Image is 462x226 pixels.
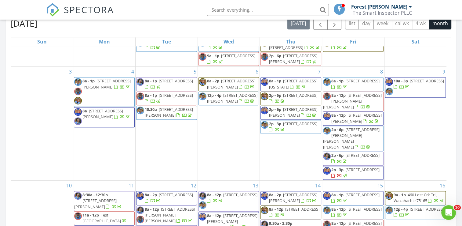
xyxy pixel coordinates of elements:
[145,92,157,98] span: 8a - 1p
[261,121,268,129] img: fipro2.jpg
[438,181,446,190] a: Go to August 16, 2025
[207,53,219,58] span: 9a - 1p
[349,37,358,46] a: Friday
[323,92,384,111] a: 8a - 12p [STREET_ADDRESS][PERSON_NAME][PERSON_NAME]
[454,205,461,210] span: 10
[82,78,131,89] a: 8a - 1p [STREET_ADDRESS][PERSON_NAME]
[394,192,406,198] span: 9a - 1p
[74,117,82,125] img: bdcpro.jpg
[323,153,331,160] img: bdcpro.jpg
[313,17,328,30] button: Previous month
[331,92,346,98] span: 8a - 12p
[145,78,157,84] span: 8a - 1p
[323,78,331,86] img: fipro2.jpg
[269,192,317,203] span: [STREET_ADDRESS][PERSON_NAME]
[317,67,322,77] a: Go to August 7, 2025
[252,181,260,190] a: Go to August 13, 2025
[269,107,281,112] span: 2p - 6p
[269,107,317,118] a: 2p - 6p [STREET_ADDRESS][PERSON_NAME]
[136,205,197,226] a: 8a - 12p [STREET_ADDRESS][PERSON_NAME][PERSON_NAME]
[136,107,144,114] img: fipro2.jpg
[385,191,446,205] a: 9a - 1p 460 Lost Crk Trl , Waxahachie 75165
[198,67,260,181] td: Go to August 6, 2025
[74,191,135,211] a: 8:30a - 12:30p [STREET_ADDRESS][PERSON_NAME]
[261,192,268,200] img: 2cpro.jpg
[207,213,221,218] span: 8a - 12p
[331,112,346,118] span: 8a - 12p
[145,107,193,118] a: 10:30a [STREET_ADDRESS][PERSON_NAME]
[207,78,255,89] span: [STREET_ADDRESS][PERSON_NAME]
[323,111,384,125] a: 8a - 12p [STREET_ADDRESS][PERSON_NAME]
[46,3,60,17] img: The Best Home Inspection Software - Spectora
[345,153,380,158] span: [STREET_ADDRESS]
[269,45,303,50] span: [STREET_ADDRESS]
[145,92,193,104] a: 8a - 1p [STREET_ADDRESS]
[323,205,384,219] a: 8a - 12p [STREET_ADDRESS]
[323,127,380,150] span: [STREET_ADDRESS][PERSON_NAME][PERSON_NAME][PERSON_NAME]
[323,127,380,150] a: 2p - 6p [STREET_ADDRESS][PERSON_NAME][PERSON_NAME][PERSON_NAME]
[331,192,344,198] span: 8a - 1p
[207,192,257,203] a: 8a - 12p [STREET_ADDRESS]
[260,77,321,91] a: 8a - 1p [STREET_ADDRESS][US_STATE]
[11,67,73,181] td: Go to August 3, 2025
[73,67,136,181] td: Go to August 4, 2025
[269,53,317,64] a: 2p - 6p [STREET_ADDRESS][PERSON_NAME]
[82,108,87,114] span: 8a
[136,216,144,223] img: screenshot_20250508_100214_gallery.jpg
[261,92,268,100] img: 1cpro.jpg
[260,92,321,105] a: 2p - 6p [STREET_ADDRESS]
[136,92,144,100] img: screenshot_20250508_100214_gallery.jpg
[429,17,451,29] button: month
[331,78,344,84] span: 8a - 1p
[46,8,114,21] a: SPECTORA
[331,206,346,212] span: 8a - 12p
[269,53,281,58] span: 2p - 6p
[358,17,374,29] button: day
[314,181,322,190] a: Go to August 14, 2025
[376,181,384,190] a: Go to August 15, 2025
[347,206,382,212] span: [STREET_ADDRESS]
[74,192,122,209] a: 8:30a - 12:30p [STREET_ADDRESS][PERSON_NAME]
[161,37,172,46] a: Tuesday
[159,92,193,98] span: [STREET_ADDRESS]
[269,192,317,203] a: 8a - 2p [STREET_ADDRESS][PERSON_NAME]
[207,92,257,104] span: [STREET_ADDRESS][PERSON_NAME]
[261,107,268,114] img: 2cpro.jpg
[269,107,317,118] span: [STREET_ADDRESS][PERSON_NAME]
[323,166,384,180] a: 2p - 3p [STREET_ADDRESS]
[323,92,382,110] a: 8a - 12p [STREET_ADDRESS][PERSON_NAME][PERSON_NAME]
[159,192,193,198] span: [STREET_ADDRESS]
[82,212,121,224] span: Test [GEOGRAPHIC_DATA]
[74,211,135,225] a: 11a - 12p Test [GEOGRAPHIC_DATA]
[331,167,380,178] a: 2p - 3p [STREET_ADDRESS]
[385,206,393,214] img: fipro2.jpg
[385,192,393,200] img: 1cpro.jpg
[98,37,111,46] a: Monday
[136,206,144,214] img: bdcpro.jpg
[394,206,444,218] a: 12p - 4p [STREET_ADDRESS]
[269,206,319,218] a: 8a - 12p [STREET_ADDRESS]
[74,97,82,104] img: 1cpro.jpg
[198,77,259,91] a: 8a - 2p [STREET_ADDRESS][PERSON_NAME]
[269,121,317,132] a: 2p - 3p [STREET_ADDRESS]
[269,39,321,50] a: [STREET_ADDRESS]
[65,181,73,190] a: Go to August 10, 2025
[331,167,344,172] span: 2p - 3p
[199,92,206,100] img: fipro2.jpg
[261,78,268,86] img: 2cpro.jpg
[441,205,456,220] iframe: Intercom live chat
[269,78,317,89] a: 8a - 1p [STREET_ADDRESS][US_STATE]
[82,108,123,119] span: [STREET_ADDRESS][PERSON_NAME]
[323,192,331,200] img: 2cpro.jpg
[74,212,82,220] img: screenshot_20250508_100214_gallery.jpg
[345,192,380,198] span: [STREET_ADDRESS]
[331,153,380,164] a: 2p - 6p [STREET_ADDRESS]
[145,192,157,198] span: 8a - 2p
[269,78,317,89] span: [STREET_ADDRESS][US_STATE]
[323,167,331,175] img: 2cpro.jpg
[136,77,197,91] a: 8a - 1p [STREET_ADDRESS]
[222,37,235,46] a: Wednesday
[385,205,446,219] a: 12p - 4p [STREET_ADDRESS]
[331,206,382,218] a: 8a - 12p [STREET_ADDRESS]
[410,78,444,84] span: [STREET_ADDRESS]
